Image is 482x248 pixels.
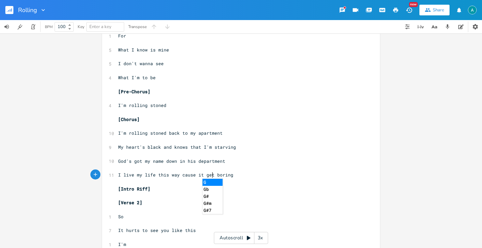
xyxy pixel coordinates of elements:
li: G#m [203,200,223,207]
span: It hurts to see you like this [118,227,196,233]
span: My heart's black and knows that I'm starving [118,144,236,150]
button: Share [419,5,450,15]
span: I'm [118,241,126,247]
li: G#7 [203,207,223,214]
span: I don't wanna see [118,60,164,67]
li: G [203,179,223,186]
span: So [118,214,124,220]
div: 3x [254,232,266,244]
span: For [118,33,126,39]
span: [Chorus] [118,116,140,122]
div: BPM [45,25,53,29]
span: [Intro Riff] [118,186,150,192]
span: Enter a key [89,24,111,30]
span: [Verse 2] [118,200,142,206]
div: Transpose [128,25,147,29]
button: New [402,4,416,16]
span: [Pre-Chorus] [118,89,150,95]
span: What I know is mine [118,47,169,53]
span: What I'm to be [118,75,156,81]
div: Autoscroll [214,232,268,244]
div: Key [78,25,84,29]
span: I'm rolling stoned back to my apartment [118,130,223,136]
li: G# [203,193,223,200]
img: Alex [468,6,477,14]
span: I live my life this way cause it get boring [118,172,233,178]
span: I'm rolling stoned [118,102,166,108]
div: Share [433,7,444,13]
span: Rolling [18,7,37,13]
span: God's got my name down in his department [118,158,225,164]
li: Gb [203,186,223,193]
div: New [409,2,418,7]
